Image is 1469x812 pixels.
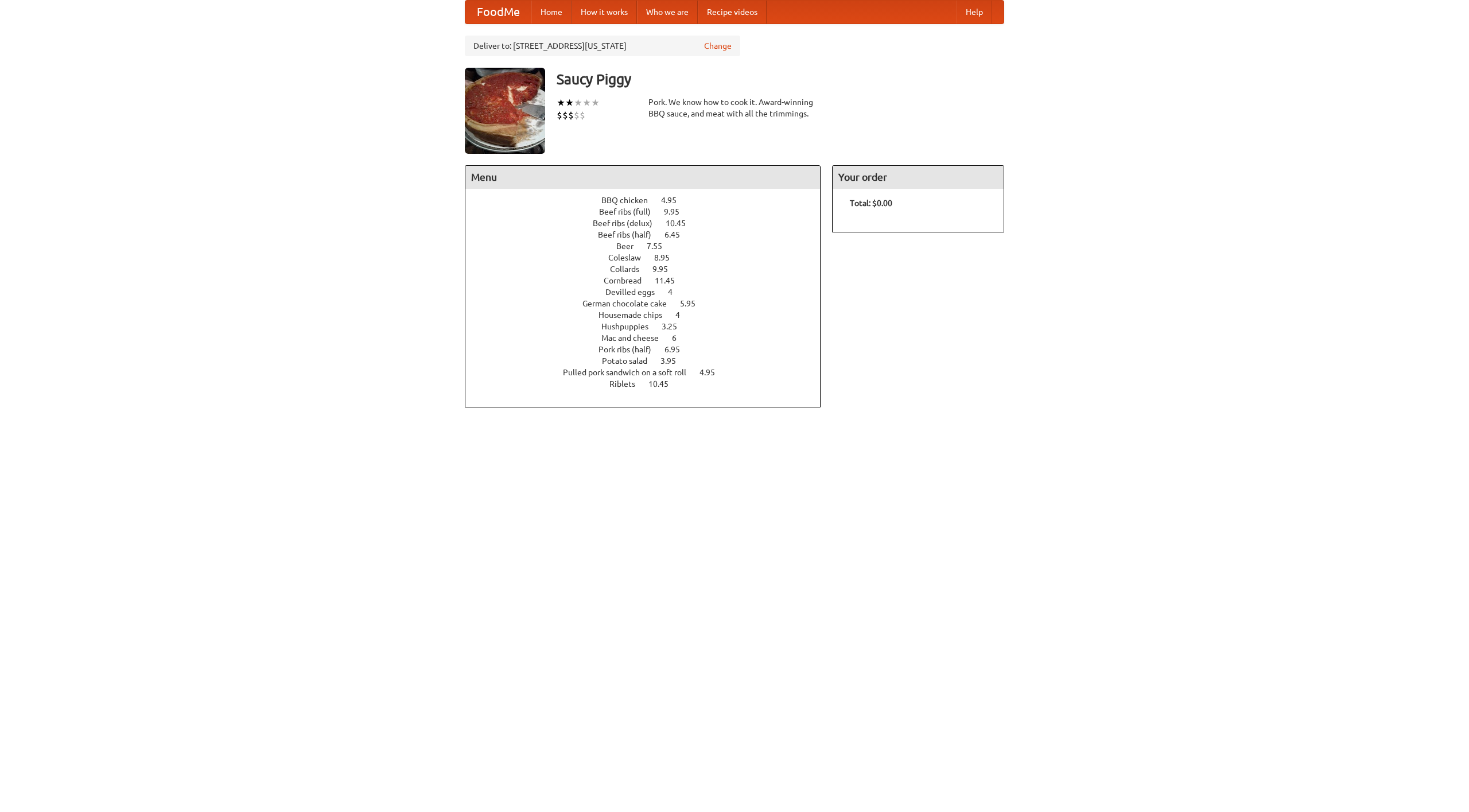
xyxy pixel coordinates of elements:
span: Collards [610,265,651,274]
a: Riblets 10.45 [609,379,690,388]
span: Beef ribs (half) [598,230,663,239]
span: 5.95 [680,299,707,308]
li: $ [562,109,568,122]
a: Mac and cheese 6 [601,333,698,343]
a: Housemade chips 4 [599,310,701,320]
span: Devilled eggs [605,287,666,297]
span: Pulled pork sandwich on a soft roll [563,368,698,377]
a: Hushpuppies 3.25 [601,322,698,331]
h4: Your order [833,166,1004,189]
span: Mac and cheese [601,333,670,343]
span: 6 [672,333,688,343]
b: Total: $0.00 [850,199,892,208]
span: 8.95 [654,253,681,262]
a: Potato salad 3.95 [602,356,697,366]
a: Beef ribs (delux) 10.45 [593,219,707,228]
span: 3.25 [662,322,689,331]
li: ★ [574,96,582,109]
a: Home [531,1,572,24]
div: Pork. We know how to cook it. Award-winning BBQ sauce, and meat with all the trimmings. [648,96,821,119]
span: German chocolate cake [582,299,678,308]
span: 4 [675,310,691,320]
li: $ [568,109,574,122]
span: 11.45 [655,276,686,285]
span: BBQ chicken [601,196,659,205]
span: 4.95 [699,368,726,377]
a: Change [704,40,732,52]
span: 9.95 [664,207,691,216]
a: Cornbread 11.45 [604,276,696,285]
a: FoodMe [465,1,531,24]
a: Help [957,1,992,24]
a: Who we are [637,1,698,24]
span: Coleslaw [608,253,652,262]
span: 3.95 [660,356,687,366]
span: 4 [668,287,684,297]
a: Pulled pork sandwich on a soft roll 4.95 [563,368,736,377]
a: Collards 9.95 [610,265,689,274]
img: angular.jpg [465,68,545,154]
span: Hushpuppies [601,322,660,331]
a: Recipe videos [698,1,767,24]
span: Pork ribs (half) [599,345,663,354]
span: 10.45 [648,379,680,388]
span: 6.95 [664,345,691,354]
li: ★ [591,96,600,109]
a: Coleslaw 8.95 [608,253,691,262]
li: ★ [557,96,565,109]
a: Pork ribs (half) 6.95 [599,345,701,354]
a: BBQ chicken 4.95 [601,196,698,205]
span: Beer [616,242,645,251]
span: Riblets [609,379,647,388]
li: ★ [565,96,574,109]
div: Deliver to: [STREET_ADDRESS][US_STATE] [465,36,740,56]
a: Beef ribs (half) 6.45 [598,230,701,239]
a: German chocolate cake 5.95 [582,299,717,308]
li: $ [574,109,580,122]
span: 7.55 [647,242,674,251]
span: 9.95 [652,265,679,274]
span: 4.95 [661,196,688,205]
span: Cornbread [604,276,653,285]
a: How it works [572,1,637,24]
span: Beef ribs (full) [599,207,662,216]
span: 10.45 [666,219,697,228]
a: Devilled eggs 4 [605,287,694,297]
span: Housemade chips [599,310,674,320]
span: Beef ribs (delux) [593,219,664,228]
h3: Saucy Piggy [557,68,1004,91]
li: ★ [582,96,591,109]
a: Beer 7.55 [616,242,683,251]
li: $ [580,109,585,122]
h4: Menu [465,166,820,189]
span: Potato salad [602,356,659,366]
span: 6.45 [664,230,691,239]
a: Beef ribs (full) 9.95 [599,207,701,216]
li: $ [557,109,562,122]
